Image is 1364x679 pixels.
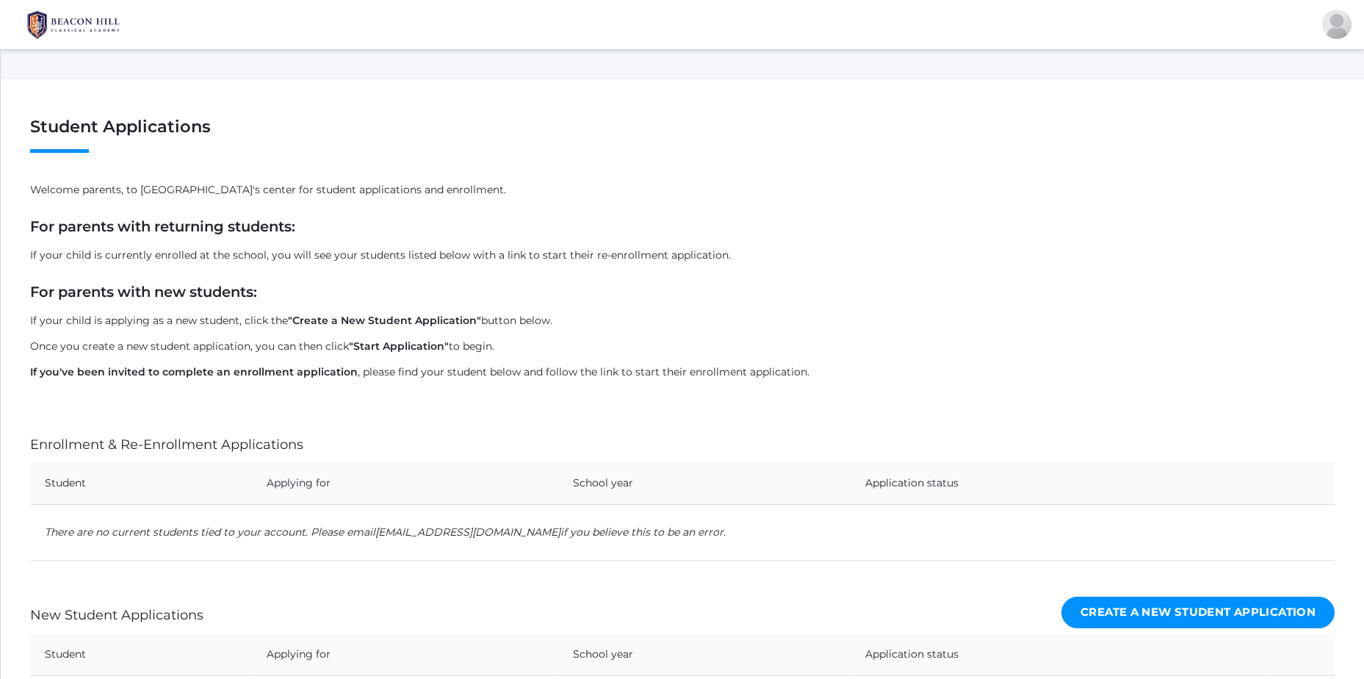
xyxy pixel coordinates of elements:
[30,438,303,453] h4: Enrollment & Re-Enrollment Applications
[30,313,1335,328] p: If your child is applying as a new student, click the button below.
[288,314,481,327] strong: "Create a New Student Application"
[30,462,252,505] th: Student
[1061,597,1335,628] a: Create a New Student Application
[252,633,558,676] th: Applying for
[30,182,1335,198] p: Welcome parents, to [GEOGRAPHIC_DATA]'s center for student applications and enrollment.
[558,462,851,505] th: School year
[30,608,203,623] h4: New Student Applications
[851,462,1266,505] th: Application status
[30,118,1335,153] h1: Student Applications
[30,364,1335,380] p: , please find your student below and follow the link to start their enrollment application.
[252,462,558,505] th: Applying for
[349,339,449,353] strong: "Start Application"
[30,248,1335,263] p: If your child is currently enrolled at the school, you will see your students listed below with a...
[851,633,1266,676] th: Application status
[45,525,726,539] em: There are no current students tied to your account. Please email if you believe this to be an error.
[30,339,1335,354] p: Once you create a new student application, you can then click to begin.
[30,218,295,235] strong: For parents with returning students:
[30,633,252,676] th: Student
[30,365,358,378] strong: If you've been invited to complete an enrollment application
[18,7,129,43] img: 1_BHCALogos-05.png
[30,283,257,301] strong: For parents with new students:
[558,633,851,676] th: School year
[375,525,560,539] a: [EMAIL_ADDRESS][DOMAIN_NAME]
[1322,10,1352,39] div: Pauline Harris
